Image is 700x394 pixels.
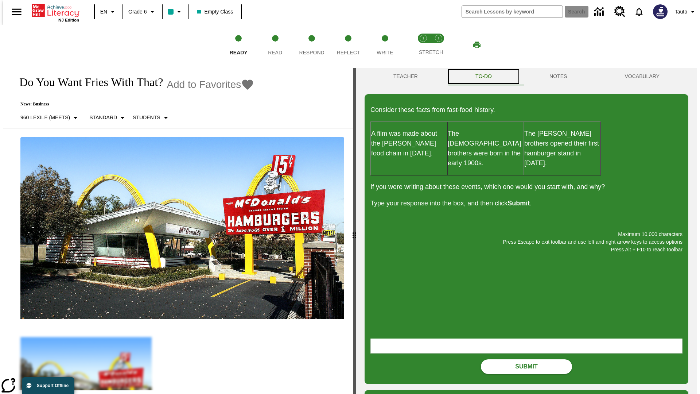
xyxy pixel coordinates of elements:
[89,114,117,121] p: Standard
[167,78,254,91] button: Add to Favorites - Do You Want Fries With That?
[291,25,333,65] button: Respond step 3 of 5
[481,359,572,374] button: Submit
[22,377,74,394] button: Support Offline
[447,68,521,85] button: TO-DO
[32,3,79,22] div: Home
[419,49,443,55] span: STRETCH
[6,1,27,23] button: Open side menu
[268,50,282,55] span: Read
[596,68,688,85] button: VOCABULARY
[17,111,83,124] button: Select Lexile, 960 Lexile (Meets)
[370,182,682,192] p: If you were writing about these events, which one would you start with, and why?
[365,68,688,85] div: Instructional Panel Tabs
[364,25,406,65] button: Write step 5 of 5
[299,50,324,55] span: Respond
[507,200,530,207] strong: Submit
[217,25,260,65] button: Ready step 1 of 5
[675,8,687,16] span: Tauto
[197,8,233,16] span: Empty Class
[365,68,447,85] button: Teacher
[422,36,424,40] text: 1
[230,50,248,55] span: Ready
[610,2,630,22] a: Resource Center, Will open in new tab
[371,129,447,158] p: A film was made about the [PERSON_NAME] food chain in [DATE].
[86,111,130,124] button: Scaffolds, Standard
[370,198,682,208] p: Type your response into the box, and then click .
[20,114,70,121] p: 960 Lexile (Meets)
[37,383,69,388] span: Support Offline
[462,6,563,18] input: search field
[337,50,360,55] span: Reflect
[377,50,393,55] span: Write
[12,76,163,89] h1: Do You Want Fries With That?
[465,38,489,51] button: Print
[356,68,697,394] div: activity
[649,2,672,21] button: Select a new avatar
[370,105,682,115] p: Consider these facts from fast-food history.
[630,2,649,21] a: Notifications
[3,6,106,12] body: Maximum 10,000 characters Press Escape to exit toolbar and use left and right arrow keys to acces...
[20,137,344,320] img: One of the first McDonald's stores, with the iconic red sign and golden arches.
[130,111,173,124] button: Select Student
[428,25,449,65] button: Stretch Respond step 2 of 2
[100,8,107,16] span: EN
[448,129,524,168] p: The [DEMOGRAPHIC_DATA] brothers were born in the early 1900s.
[3,68,353,390] div: reading
[653,4,668,19] img: Avatar
[413,25,434,65] button: Stretch Read step 1 of 2
[590,2,610,22] a: Data Center
[128,8,147,16] span: Grade 6
[165,5,186,18] button: Class color is teal. Change class color
[521,68,596,85] button: NOTES
[370,238,682,246] p: Press Escape to exit toolbar and use left and right arrow keys to access options
[12,101,254,107] p: News: Business
[524,129,600,168] p: The [PERSON_NAME] brothers opened their first hamburger stand in [DATE].
[254,25,296,65] button: Read step 2 of 5
[370,231,682,238] p: Maximum 10,000 characters
[672,5,700,18] button: Profile/Settings
[125,5,160,18] button: Grade: Grade 6, Select a grade
[133,114,160,121] p: Students
[167,79,241,90] span: Add to Favorites
[58,18,79,22] span: NJ Edition
[370,246,682,254] p: Press Alt + F10 to reach toolbar
[437,36,439,40] text: 2
[327,25,369,65] button: Reflect step 4 of 5
[353,68,356,394] div: Press Enter or Spacebar and then press right and left arrow keys to move the slider
[97,5,120,18] button: Language: EN, Select a language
